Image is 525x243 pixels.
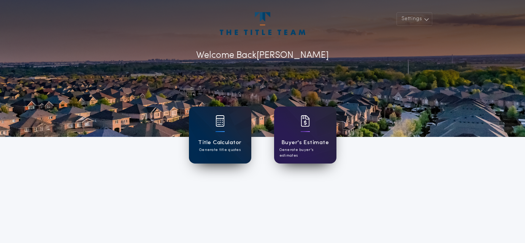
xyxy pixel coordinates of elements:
[274,106,336,164] a: card iconBuyer's EstimateGenerate buyer's estimates
[397,12,432,26] button: Settings
[220,12,305,35] img: account-logo
[199,147,241,153] p: Generate title quotes
[301,115,310,127] img: card icon
[279,147,331,159] p: Generate buyer's estimates
[189,106,251,164] a: card iconTitle CalculatorGenerate title quotes
[196,49,329,62] p: Welcome Back [PERSON_NAME]
[216,115,225,127] img: card icon
[198,138,241,147] h1: Title Calculator
[281,138,329,147] h1: Buyer's Estimate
